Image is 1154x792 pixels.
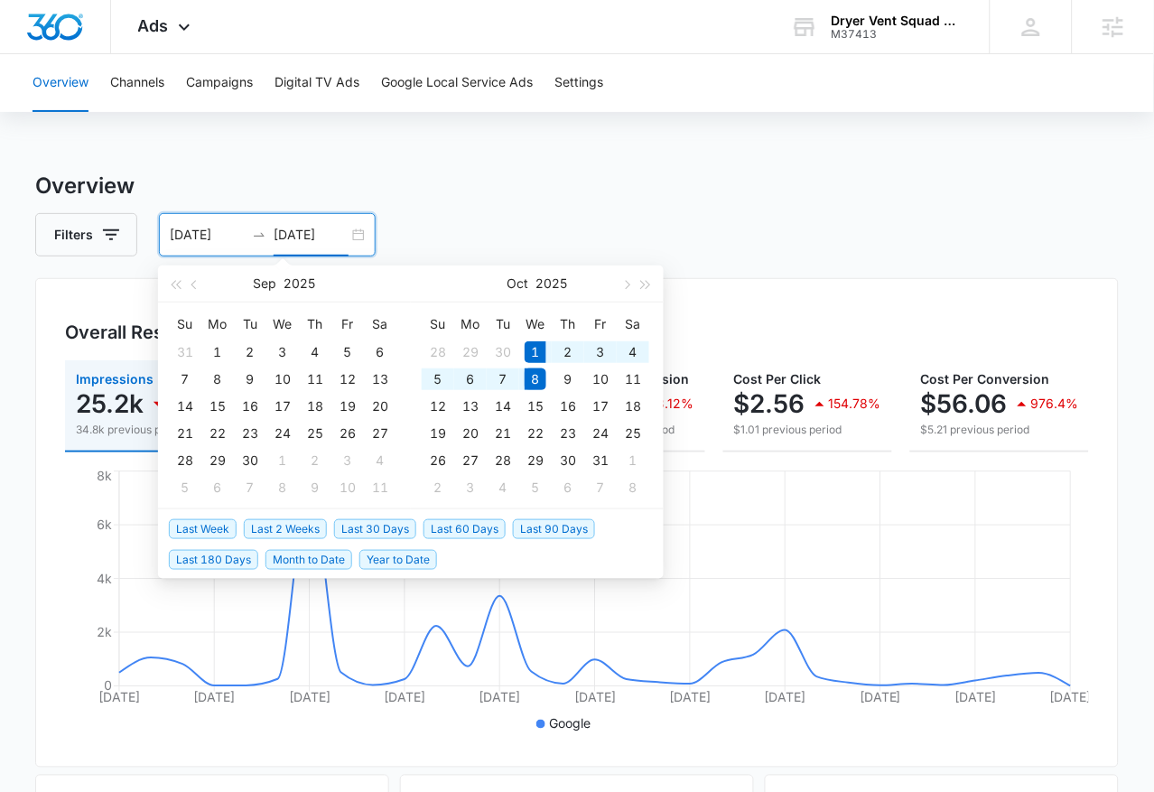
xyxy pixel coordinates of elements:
[536,266,568,302] button: 2025
[832,28,963,41] div: account id
[138,16,169,35] span: Ads
[454,339,487,366] td: 2025-09-29
[590,477,611,498] div: 7
[422,393,454,420] td: 2025-10-12
[921,371,1050,387] span: Cost Per Conversion
[234,393,266,420] td: 2025-09-16
[272,368,293,390] div: 10
[454,474,487,501] td: 2025-11-03
[519,366,552,393] td: 2025-10-08
[617,420,649,447] td: 2025-10-25
[266,420,299,447] td: 2025-09-24
[266,393,299,420] td: 2025-09-17
[193,690,235,705] tspan: [DATE]
[492,423,514,444] div: 21
[460,368,481,390] div: 6
[479,690,521,705] tspan: [DATE]
[299,339,331,366] td: 2025-09-04
[669,690,711,705] tspan: [DATE]
[829,397,881,410] p: 154.78%
[337,368,358,390] div: 12
[519,447,552,474] td: 2025-10-29
[275,54,359,112] button: Digital TV Ads
[252,228,266,242] span: to
[492,396,514,417] div: 14
[590,368,611,390] div: 10
[590,423,611,444] div: 24
[207,477,228,498] div: 6
[454,393,487,420] td: 2025-10-13
[765,690,806,705] tspan: [DATE]
[492,477,514,498] div: 4
[622,341,644,363] div: 4
[331,310,364,339] th: Fr
[422,420,454,447] td: 2025-10-19
[427,423,449,444] div: 19
[454,420,487,447] td: 2025-10-20
[622,423,644,444] div: 25
[201,310,234,339] th: Mo
[487,420,519,447] td: 2025-10-21
[104,678,112,694] tspan: 0
[552,366,584,393] td: 2025-10-09
[97,624,112,639] tspan: 2k
[552,339,584,366] td: 2025-10-02
[519,339,552,366] td: 2025-10-01
[525,423,546,444] div: 22
[239,477,261,498] div: 7
[304,450,326,471] div: 2
[97,571,112,586] tspan: 4k
[207,368,228,390] div: 8
[97,468,112,483] tspan: 8k
[1031,397,1079,410] p: 976.4%
[427,368,449,390] div: 5
[487,447,519,474] td: 2025-10-28
[513,519,595,539] span: Last 90 Days
[76,422,212,438] p: 34.8k previous period
[492,450,514,471] div: 28
[337,450,358,471] div: 3
[590,396,611,417] div: 17
[337,423,358,444] div: 26
[272,396,293,417] div: 17
[557,423,579,444] div: 23
[557,341,579,363] div: 2
[617,393,649,420] td: 2025-10-18
[76,389,144,418] p: 25.2k
[170,225,245,245] input: Start date
[584,366,617,393] td: 2025-10-10
[584,420,617,447] td: 2025-10-24
[507,266,529,302] button: Oct
[331,393,364,420] td: 2025-09-19
[331,474,364,501] td: 2025-10-10
[519,393,552,420] td: 2025-10-15
[525,368,546,390] div: 8
[427,396,449,417] div: 12
[299,420,331,447] td: 2025-09-25
[519,474,552,501] td: 2025-11-05
[622,396,644,417] div: 18
[832,14,963,28] div: account name
[364,447,396,474] td: 2025-10-04
[369,396,391,417] div: 20
[110,54,164,112] button: Channels
[460,341,481,363] div: 29
[169,550,258,570] span: Last 180 Days
[552,393,584,420] td: 2025-10-16
[622,477,644,498] div: 8
[364,339,396,366] td: 2025-09-06
[334,519,416,539] span: Last 30 Days
[284,266,316,302] button: 2025
[266,339,299,366] td: 2025-09-03
[254,266,277,302] button: Sep
[337,341,358,363] div: 5
[574,690,616,705] tspan: [DATE]
[97,517,112,532] tspan: 6k
[422,366,454,393] td: 2025-10-05
[525,341,546,363] div: 1
[174,341,196,363] div: 31
[921,389,1008,418] p: $56.06
[584,474,617,501] td: 2025-11-07
[239,396,261,417] div: 16
[487,310,519,339] th: Tu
